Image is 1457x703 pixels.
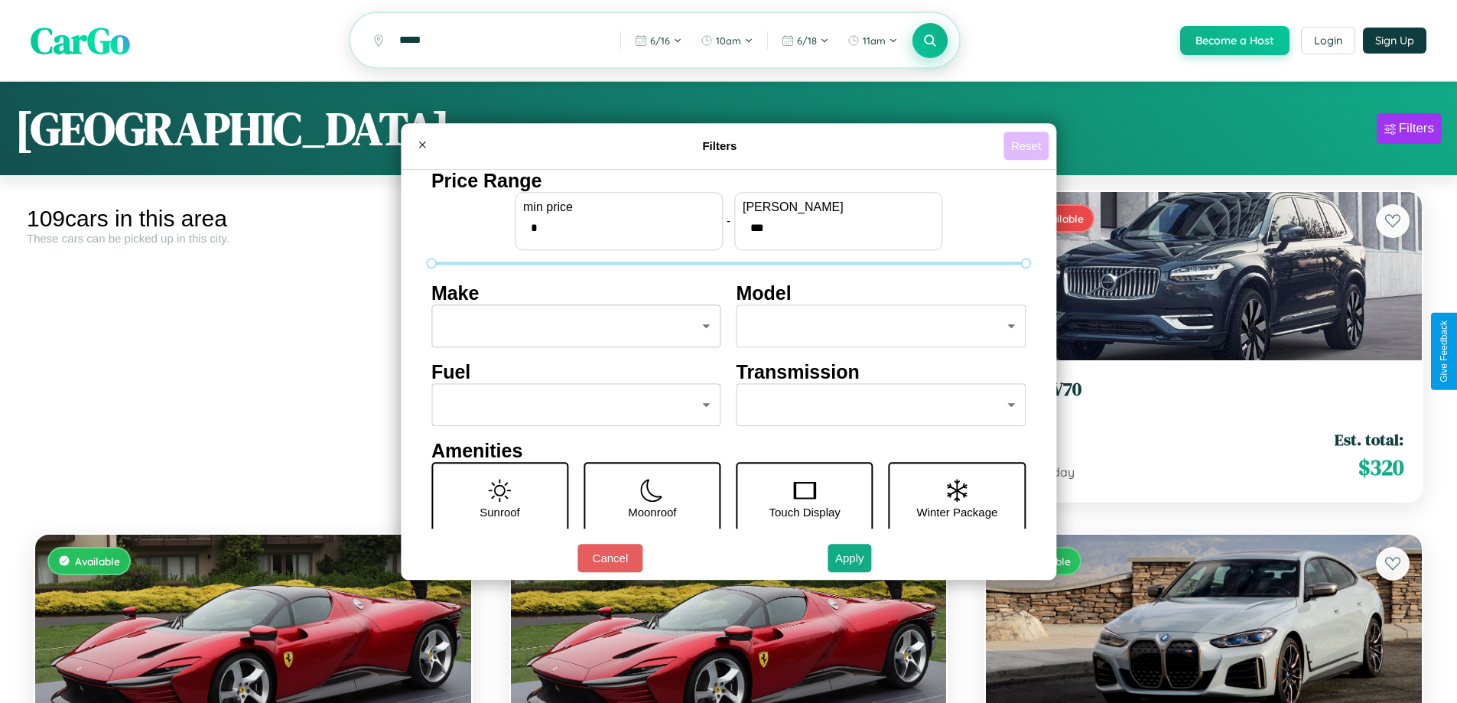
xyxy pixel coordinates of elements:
[1399,121,1434,136] div: Filters
[27,232,480,245] div: These cars can be picked up in this city.
[1363,28,1426,54] button: Sign Up
[828,544,872,572] button: Apply
[15,97,450,160] h1: [GEOGRAPHIC_DATA]
[436,139,1003,152] h4: Filters
[1301,27,1355,54] button: Login
[1439,321,1449,382] div: Give Feedback
[31,15,130,66] span: CarGo
[1377,113,1442,144] button: Filters
[1004,379,1403,401] h3: Volvo V70
[774,28,837,53] button: 6/18
[75,555,120,568] span: Available
[840,28,906,53] button: 11am
[431,440,1026,462] h4: Amenities
[727,210,730,231] p: -
[27,206,480,232] div: 109 cars in this area
[769,502,840,522] p: Touch Display
[627,28,690,53] button: 6/16
[737,282,1026,304] h4: Model
[1042,464,1075,480] span: / day
[693,28,761,53] button: 10am
[1004,379,1403,416] a: Volvo V702014
[1358,452,1403,483] span: $ 320
[431,361,721,383] h4: Fuel
[743,200,934,214] label: [PERSON_NAME]
[523,200,714,214] label: min price
[577,544,642,572] button: Cancel
[863,34,886,47] span: 11am
[917,502,998,522] p: Winter Package
[797,34,817,47] span: 6 / 18
[1003,132,1049,160] button: Reset
[628,502,676,522] p: Moonroof
[1180,26,1290,55] button: Become a Host
[480,502,520,522] p: Sunroof
[1335,428,1403,451] span: Est. total:
[431,170,1026,192] h4: Price Range
[431,282,721,304] h4: Make
[716,34,741,47] span: 10am
[650,34,670,47] span: 6 / 16
[737,361,1026,383] h4: Transmission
